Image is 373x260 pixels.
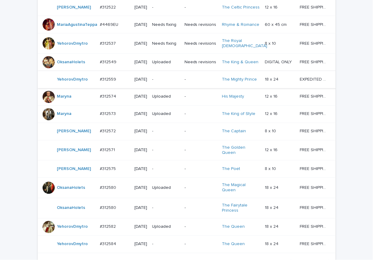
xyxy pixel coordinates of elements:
p: Needs revisions [185,41,217,46]
a: OksanaHolets [57,185,85,190]
a: Maryna [57,94,72,99]
p: [DATE] [135,185,147,190]
p: FREE SHIPPING - preview in 1-2 business days, after your approval delivery will take 5-10 b.d. [300,240,329,247]
p: FREE SHIPPING - preview in 1-2 business days, after your approval delivery will take 5-10 b.d. [300,223,329,229]
tr: [PERSON_NAME] #312575#312575 [DATE]--The Poet 8 x 108 x 10 FREE SHIPPING - preview in 1-2 busines... [38,160,338,178]
a: [PERSON_NAME] [57,129,91,134]
p: - [185,147,217,153]
p: - [185,111,217,116]
p: Needs revisions [185,59,217,64]
p: #312584 [100,240,118,247]
tr: MariaAgustinaTeppa #4469EU#4469EU [DATE]Needs fixingNeeds revisionsRhyme & Romance 60 x 45 cm60 x... [38,16,338,33]
p: [DATE] [135,224,147,229]
a: OksanaHolets [57,205,85,210]
a: YehorovDmytro [57,41,88,46]
p: - [185,185,217,190]
p: 12 x 16 [265,146,279,153]
a: The Celtic Princess [222,5,260,10]
p: #312559 [100,75,118,82]
p: FREE SHIPPING - preview in 1-2 business days, after your approval delivery will take 5-10 b.d. [300,93,329,99]
p: DIGITAL ONLY [265,58,293,64]
p: #312575 [100,165,117,172]
p: - [152,205,180,210]
p: 8 x 10 [265,165,277,172]
p: 8 x 10 [265,40,277,46]
p: - [185,205,217,210]
a: Rhyme & Romance [222,22,259,27]
p: Uploaded [152,185,180,190]
tr: [PERSON_NAME] #312571#312571 [DATE]--The Golden Queen 12 x 1612 x 16 FREE SHIPPING - preview in 1... [38,140,338,160]
a: The Royal [DEMOGRAPHIC_DATA] [222,38,267,48]
p: 18 x 24 [265,75,280,82]
p: - [152,166,180,172]
p: [DATE] [135,129,147,134]
p: FREE SHIPPING - preview in 1-2 business days, after your approval delivery will take 5-10 b.d. [300,146,329,153]
p: Uploaded [152,111,180,116]
tr: OksanaHolets #312549#312549 [DATE]UploadedNeeds revisionsThe King & Queen DIGITAL ONLYDIGITAL ONL... [38,53,338,71]
a: His Majesty [222,94,244,99]
p: #312549 [100,58,118,64]
p: - [185,77,217,82]
a: The Fairytale Princess [222,203,260,213]
p: 12 x 16 [265,93,279,99]
p: [DATE] [135,147,147,153]
p: FREE SHIPPING - preview in 1-2 business days, after your approval delivery will take 5-10 b.d. [300,40,329,46]
p: #312580 [100,204,118,210]
p: FREE SHIPPING - preview in 1-2 business days, after your approval delivery will take 5-10 b.d. [300,3,329,10]
a: YehorovDmytro [57,241,88,247]
p: [DATE] [135,41,147,46]
p: - [185,166,217,172]
p: - [185,5,217,10]
p: [DATE] [135,94,147,99]
p: - [152,241,180,247]
p: - [152,5,180,10]
p: EXPEDITED SHIPPING - preview in 1 business day; delivery up to 5 business days after your approval. [300,75,329,82]
p: 60 x 45 cm [265,21,288,27]
p: FREE SHIPPING - preview in 1-2 business days, after your approval delivery will take 5-10 b.d. [300,127,329,134]
p: - [185,241,217,247]
p: - [152,147,180,153]
a: OksanaHolets [57,59,85,64]
p: 12 x 16 [265,110,279,116]
p: 12 x 16 [265,3,279,10]
p: #312573 [100,110,117,116]
p: Uploaded [152,224,180,229]
p: FREE SHIPPING - preview in 1-2 business days, after your approval delivery will take 5-10 b.d. [300,165,329,172]
p: #312571 [100,146,116,153]
p: Uploaded [152,94,180,99]
a: [PERSON_NAME] [57,166,91,172]
p: - [185,129,217,134]
tr: OksanaHolets #312580#312580 [DATE]--The Fairytale Princess 18 x 2418 x 24 FREE SHIPPING - preview... [38,198,338,218]
a: The Poet [222,166,240,172]
tr: Maryna #312574#312574 [DATE]Uploaded-His Majesty 12 x 1612 x 16 FREE SHIPPING - preview in 1-2 bu... [38,88,338,105]
p: [DATE] [135,22,147,27]
tr: [PERSON_NAME] #312572#312572 [DATE]--The Captain 8 x 108 x 10 FREE SHIPPING - preview in 1-2 busi... [38,123,338,140]
tr: Maryna #312573#312573 [DATE]Uploaded-The King of Style 12 x 1612 x 16 FREE SHIPPING - preview in ... [38,105,338,123]
a: [PERSON_NAME] [57,147,91,153]
p: FREE SHIPPING - preview in 1-2 business days, after your approval delivery will take 5-10 b.d. [300,184,329,190]
a: The Queen [222,241,245,247]
tr: YehorovDmytro #312584#312584 [DATE]--The Queen 18 x 2418 x 24 FREE SHIPPING - preview in 1-2 busi... [38,235,338,253]
p: [DATE] [135,5,147,10]
p: - [185,224,217,229]
tr: YehorovDmytro #312559#312559 [DATE]--The Mighty Prince 18 x 2418 x 24 EXPEDITED SHIPPING - previe... [38,71,338,88]
p: 8 x 10 [265,127,277,134]
p: #312574 [100,93,118,99]
a: The King of Style [222,111,255,116]
a: The Captain [222,129,246,134]
p: [DATE] [135,111,147,116]
p: - [185,94,217,99]
a: The Mighty Prince [222,77,257,82]
a: The King & Queen [222,59,258,64]
tr: YehorovDmytro #312537#312537 [DATE]Needs fixingNeeds revisionsThe Royal [DEMOGRAPHIC_DATA] 8 x 10... [38,33,338,54]
a: [PERSON_NAME] [57,5,91,10]
p: #312572 [100,127,117,134]
p: FREE SHIPPING - preview in 1-2 business days, after your approval delivery will take 6-10 busines... [300,21,329,27]
p: Needs revisions [185,22,217,27]
p: #4469EU [100,21,120,27]
p: 18 x 24 [265,240,280,247]
a: YehorovDmytro [57,224,88,229]
p: FREE SHIPPING - preview in 1-2 business days, after your approval delivery will take 5-10 b.d. [300,110,329,116]
p: [DATE] [135,166,147,172]
p: 18 x 24 [265,204,280,210]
